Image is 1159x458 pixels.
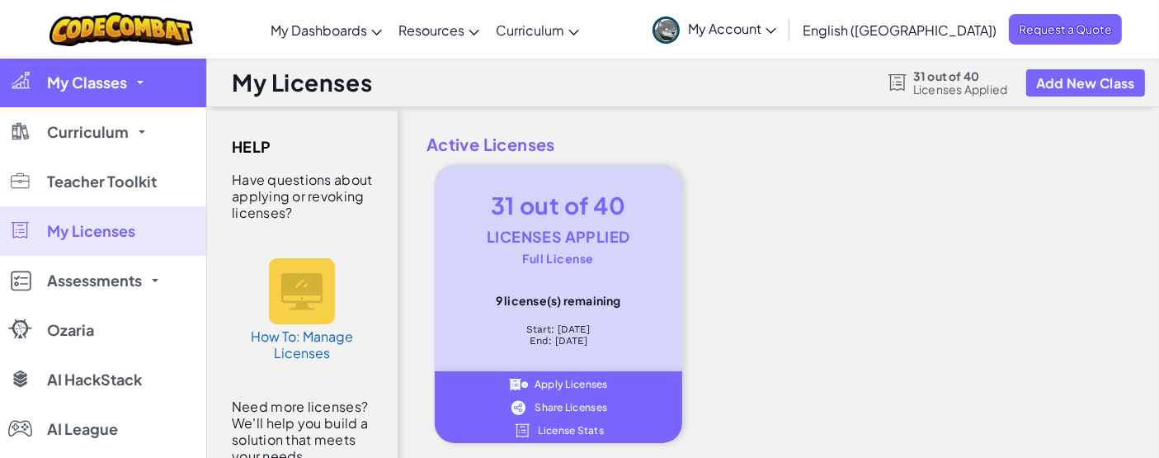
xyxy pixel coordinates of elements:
span: 31 out of 40 [913,69,1008,83]
div: Start: [DATE] [459,323,657,335]
span: My Licenses [47,224,135,238]
div: 9 license(s) remaining [459,294,657,307]
div: End: [DATE] [459,335,657,347]
a: My Dashboards [262,7,390,52]
h5: How To: Manage Licenses [248,328,356,361]
a: Resources [390,7,488,52]
span: Teacher Toolkit [47,174,157,189]
img: IconApplyLicenses_White.svg [509,377,528,392]
a: Curriculum [488,7,587,52]
img: IconShare_White.svg [509,400,528,415]
div: Licenses Applied [459,221,657,253]
span: English ([GEOGRAPHIC_DATA]) [803,21,996,39]
span: My Classes [47,75,127,90]
span: Share Licenses [535,403,607,413]
img: avatar [653,17,680,44]
span: Ozaria [47,323,94,338]
span: Assessments [47,273,142,288]
a: English ([GEOGRAPHIC_DATA]) [794,7,1005,52]
span: Resources [398,21,464,39]
span: Help [232,135,271,159]
span: Apply Licenses [535,380,608,390]
img: CodeCombat logo [49,12,194,46]
h1: My Licenses [232,67,372,98]
div: 31 out of 40 [459,190,657,221]
a: My Account [644,3,784,55]
a: Request a Quote [1009,14,1122,45]
span: Curriculum [47,125,129,139]
span: License Stats [539,426,605,436]
span: My Account [688,20,776,37]
span: AI League [47,422,118,437]
div: Full License [459,253,657,264]
img: IconLicense_White.svg [513,423,532,438]
div: Have questions about applying or revoking licenses? [232,172,373,221]
span: My Dashboards [271,21,367,39]
a: How To: Manage Licenses [240,242,364,378]
span: Active Licenses [414,132,1143,157]
button: Add New Class [1026,69,1145,97]
span: Curriculum [496,21,564,39]
span: Licenses Applied [913,83,1008,96]
span: AI HackStack [47,372,142,387]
